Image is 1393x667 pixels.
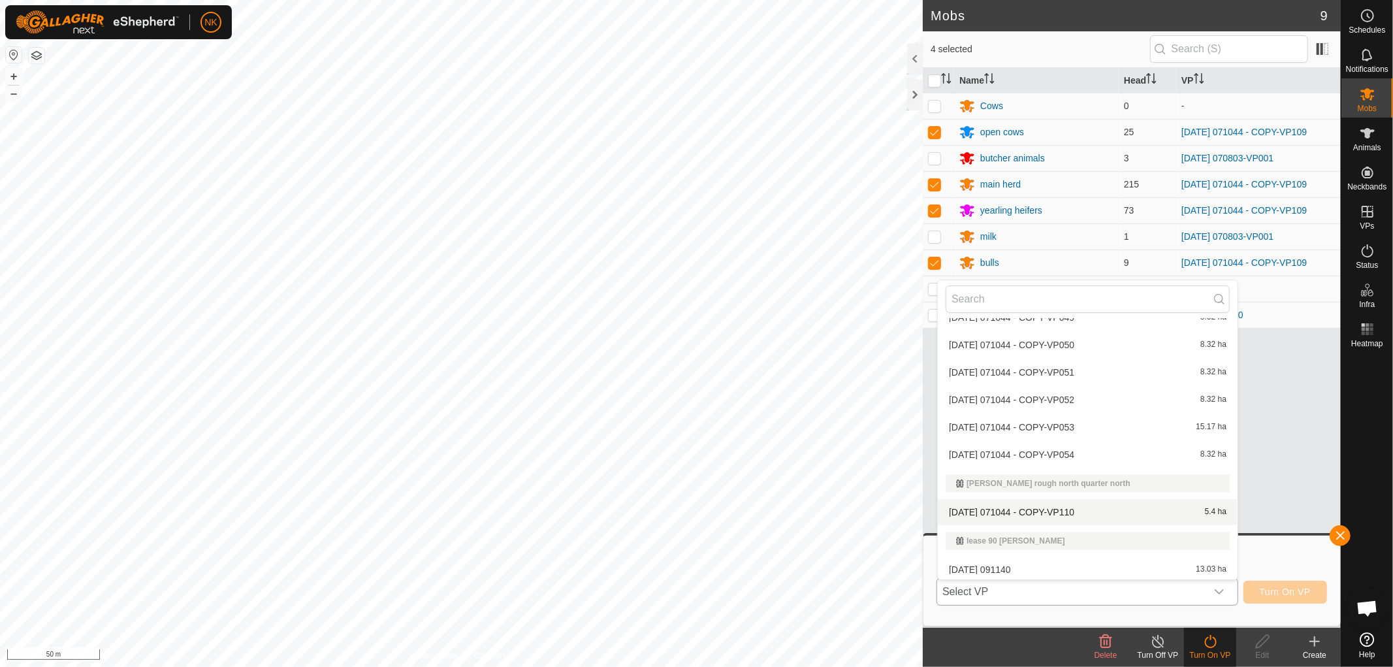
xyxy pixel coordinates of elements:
[1359,301,1375,308] span: Infra
[1358,105,1377,112] span: Mobs
[1347,183,1386,191] span: Neckbands
[980,204,1042,218] div: yearling heifers
[931,42,1150,56] span: 4 selected
[204,16,217,29] span: NK
[1181,310,1243,320] a: [DATE] 091140
[1200,450,1226,459] span: 8.32 ha
[1356,261,1378,269] span: Status
[938,359,1238,385] li: 2025-08-13 071044 - COPY-VP051
[1196,565,1226,574] span: 13.03 ha
[949,423,1074,432] span: [DATE] 071044 - COPY-VP053
[1181,127,1307,137] a: [DATE] 071044 - COPY-VP109
[1124,231,1129,242] span: 1
[980,230,997,244] div: milk
[938,557,1238,583] li: 2025-08-12 091140
[931,8,1321,24] h2: Mobs
[1124,257,1129,268] span: 9
[1206,579,1232,605] div: dropdown trigger
[1119,68,1176,93] th: Head
[16,10,179,34] img: Gallagher Logo
[938,332,1238,358] li: 2025-08-13 071044 - COPY-VP050
[1359,651,1375,659] span: Help
[956,537,1219,545] div: lease 90 [PERSON_NAME]
[980,152,1045,165] div: butcher animals
[949,395,1074,404] span: [DATE] 071044 - COPY-VP052
[1184,649,1236,661] div: Turn On VP
[1353,144,1381,152] span: Animals
[941,75,952,86] p-sorticon: Activate to sort
[6,47,22,63] button: Reset Map
[1205,508,1226,517] span: 5.4 ha
[954,68,1119,93] th: Name
[949,565,1011,574] span: [DATE] 091140
[1243,581,1327,604] button: Turn On VP
[1181,257,1307,268] a: [DATE] 071044 - COPY-VP109
[949,340,1074,350] span: [DATE] 071044 - COPY-VP050
[1124,153,1129,163] span: 3
[949,508,1074,517] span: [DATE] 071044 - COPY-VP110
[1150,35,1308,63] input: Search (S)
[949,368,1074,377] span: [DATE] 071044 - COPY-VP051
[1132,649,1184,661] div: Turn Off VP
[1124,205,1134,216] span: 73
[474,650,513,662] a: Contact Us
[1348,589,1387,628] a: Open chat
[1095,651,1117,660] span: Delete
[1181,179,1307,189] a: [DATE] 071044 - COPY-VP109
[1351,340,1383,348] span: Heatmap
[980,178,1021,191] div: main herd
[6,69,22,84] button: +
[1124,101,1129,111] span: 0
[1346,65,1388,73] span: Notifications
[1176,93,1341,119] td: -
[1176,68,1341,93] th: VP
[1146,75,1157,86] p-sorticon: Activate to sort
[949,450,1074,459] span: [DATE] 071044 - COPY-VP054
[980,125,1024,139] div: open cows
[946,285,1230,313] input: Search
[1289,649,1341,661] div: Create
[937,579,1206,605] span: Select VP
[1341,627,1393,664] a: Help
[1124,127,1134,137] span: 25
[980,99,1003,113] div: Cows
[1181,231,1273,242] a: [DATE] 070803-VP001
[29,48,44,63] button: Map Layers
[956,480,1219,487] div: [PERSON_NAME] rough north quarter north
[1124,179,1139,189] span: 215
[1194,75,1204,86] p-sorticon: Activate to sort
[1360,222,1374,230] span: VPs
[1321,6,1328,25] span: 9
[1200,340,1226,350] span: 8.32 ha
[938,442,1238,468] li: 2025-08-13 071044 - COPY-VP054
[1196,423,1226,432] span: 15.17 ha
[1349,26,1385,34] span: Schedules
[1200,395,1226,404] span: 8.32 ha
[1260,587,1311,597] span: Turn On VP
[410,650,459,662] a: Privacy Policy
[980,256,999,270] div: bulls
[984,75,995,86] p-sorticon: Activate to sort
[1181,153,1273,163] a: [DATE] 070803-VP001
[938,499,1238,525] li: 2025-08-13 071044 - COPY-VP110
[6,86,22,101] button: –
[938,414,1238,440] li: 2025-08-13 071044 - COPY-VP053
[1181,205,1307,216] a: [DATE] 071044 - COPY-VP109
[938,387,1238,413] li: 2025-08-13 071044 - COPY-VP052
[1236,649,1289,661] div: Edit
[1200,368,1226,377] span: 8.32 ha
[1176,276,1341,302] td: -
